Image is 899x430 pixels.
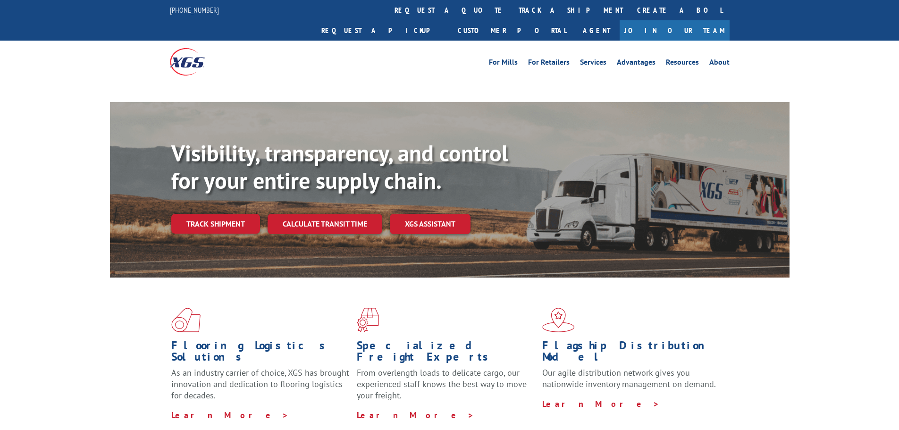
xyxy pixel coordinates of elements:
[542,398,660,409] a: Learn More >
[314,20,451,41] a: Request a pickup
[542,367,716,389] span: Our agile distribution network gives you nationwide inventory management on demand.
[390,214,471,234] a: XGS ASSISTANT
[573,20,620,41] a: Agent
[357,308,379,332] img: xgs-icon-focused-on-flooring-red
[171,340,350,367] h1: Flooring Logistics Solutions
[709,59,730,69] a: About
[171,410,289,421] a: Learn More >
[451,20,573,41] a: Customer Portal
[617,59,655,69] a: Advantages
[357,410,474,421] a: Learn More >
[489,59,518,69] a: For Mills
[357,367,535,409] p: From overlength loads to delicate cargo, our experienced staff knows the best way to move your fr...
[542,340,721,367] h1: Flagship Distribution Model
[171,367,349,401] span: As an industry carrier of choice, XGS has brought innovation and dedication to flooring logistics...
[528,59,570,69] a: For Retailers
[171,214,260,234] a: Track shipment
[268,214,382,234] a: Calculate transit time
[170,5,219,15] a: [PHONE_NUMBER]
[620,20,730,41] a: Join Our Team
[171,308,201,332] img: xgs-icon-total-supply-chain-intelligence-red
[580,59,606,69] a: Services
[357,340,535,367] h1: Specialized Freight Experts
[542,308,575,332] img: xgs-icon-flagship-distribution-model-red
[666,59,699,69] a: Resources
[171,138,508,195] b: Visibility, transparency, and control for your entire supply chain.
